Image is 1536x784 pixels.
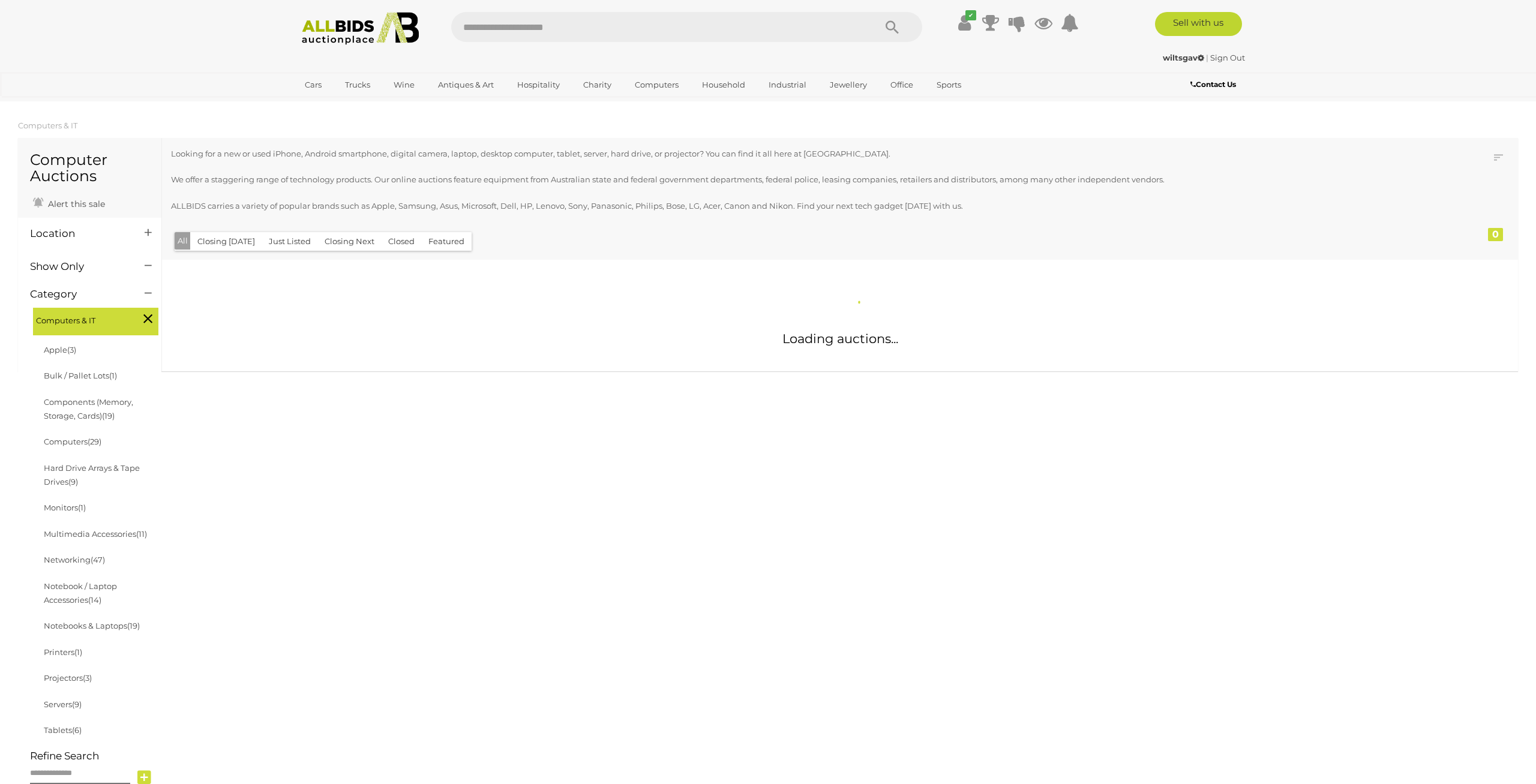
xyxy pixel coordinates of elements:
a: Projectors(3) [44,673,92,683]
a: Sports [929,75,969,95]
a: Antiques & Art [430,75,502,95]
h4: Location [30,228,127,239]
a: Sell with us [1155,12,1242,36]
span: (9) [72,699,82,709]
span: (47) [91,555,105,564]
a: Wine [386,75,422,95]
a: ✔ [955,12,973,34]
a: Office [883,75,921,95]
a: Alert this sale [30,194,108,212]
a: Bulk / Pallet Lots(1) [44,371,117,380]
a: Hospitality [509,75,568,95]
a: Computers [627,75,686,95]
span: (19) [102,411,115,420]
a: Trucks [337,75,378,95]
p: ALLBIDS carries a variety of popular brands such as Apple, Samsung, Asus, Microsoft, Dell, HP, Le... [171,199,1388,213]
a: Contact Us [1190,78,1239,91]
a: wiltsgav [1163,53,1206,62]
a: Notebook / Laptop Accessories(14) [44,581,117,605]
a: Sign Out [1210,53,1245,62]
a: Multimedia Accessories(11) [44,529,147,539]
a: Jewellery [822,75,875,95]
span: (6) [72,725,82,735]
span: (14) [88,595,101,605]
button: Search [862,12,922,42]
a: Computers(29) [44,437,101,446]
a: Household [694,75,753,95]
span: (3) [67,345,76,355]
h4: Category [30,289,127,300]
a: Networking(47) [44,555,105,564]
span: (29) [88,437,101,446]
span: | [1206,53,1208,62]
span: (1) [109,371,117,380]
a: [GEOGRAPHIC_DATA] [297,95,398,115]
button: Closing Next [317,232,382,251]
span: (1) [74,647,82,657]
a: Components (Memory, Storage, Cards)(19) [44,397,133,420]
span: (9) [68,477,78,486]
span: (1) [78,503,86,512]
h1: Computer Auctions [30,152,149,185]
span: (19) [127,621,140,630]
a: Computers & IT [18,121,77,130]
a: Apple(3) [44,345,76,355]
button: Just Listed [262,232,318,251]
a: Industrial [761,75,814,95]
span: (3) [83,673,92,683]
img: Allbids.com.au [295,12,425,45]
a: Servers(9) [44,699,82,709]
a: Monitors(1) [44,503,86,512]
button: Closed [381,232,422,251]
span: Alert this sale [45,199,105,209]
a: Hard Drive Arrays & Tape Drives(9) [44,463,140,486]
span: Loading auctions... [782,331,898,346]
h4: Show Only [30,261,127,272]
span: Computers & IT [36,311,126,328]
strong: wiltsgav [1163,53,1204,62]
i: ✔ [965,10,976,20]
button: Closing [DATE] [190,232,262,251]
span: (11) [136,529,147,539]
a: Cars [297,75,329,95]
a: Charity [575,75,619,95]
button: Featured [421,232,472,251]
a: Printers(1) [44,647,82,657]
p: Looking for a new or used iPhone, Android smartphone, digital camera, laptop, desktop computer, t... [171,147,1388,161]
div: 0 [1488,228,1503,241]
a: Tablets(6) [44,725,82,735]
p: We offer a staggering range of technology products. Our online auctions feature equipment from Au... [171,173,1388,187]
button: All [175,232,191,250]
a: Notebooks & Laptops(19) [44,621,140,630]
h4: Refine Search [30,750,158,762]
b: Contact Us [1190,80,1236,89]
